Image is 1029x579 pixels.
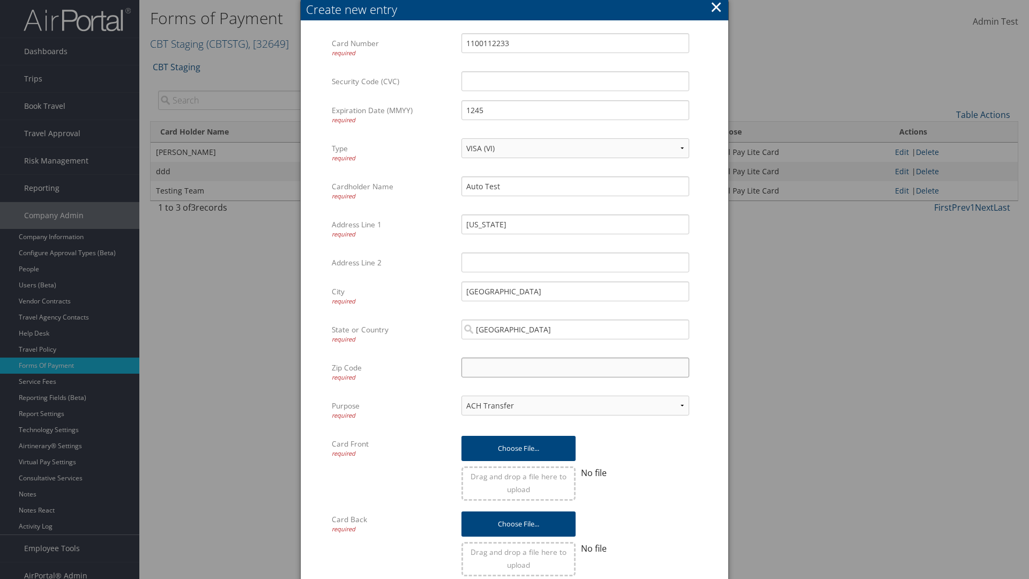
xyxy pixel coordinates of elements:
label: Type [332,138,453,168]
label: Card Number [332,33,453,63]
span: required [332,297,355,305]
span: required [332,449,355,457]
span: required [332,335,355,343]
span: required [332,373,355,381]
span: required [332,116,355,124]
label: Card Back [332,509,453,539]
label: Address Line 1 [332,214,453,244]
label: Address Line 2 [332,253,453,273]
label: Security Code (CVC) [332,71,453,92]
div: Create new entry [306,1,728,18]
span: No file [581,543,607,554]
label: Purpose [332,396,453,425]
label: City [332,281,453,311]
span: required [332,230,355,238]
span: required [332,411,355,419]
span: No file [581,467,607,479]
label: Card Front [332,434,453,463]
label: Cardholder Name [332,176,453,206]
span: required [332,49,355,57]
span: required [332,192,355,200]
span: Drag and drop a file here to upload [471,547,566,570]
span: Drag and drop a file here to upload [471,471,566,494]
span: required [332,525,355,533]
label: Expiration Date (MMYY) [332,100,453,130]
label: Zip Code [332,358,453,387]
span: required [332,154,355,162]
label: State or Country [332,320,453,349]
